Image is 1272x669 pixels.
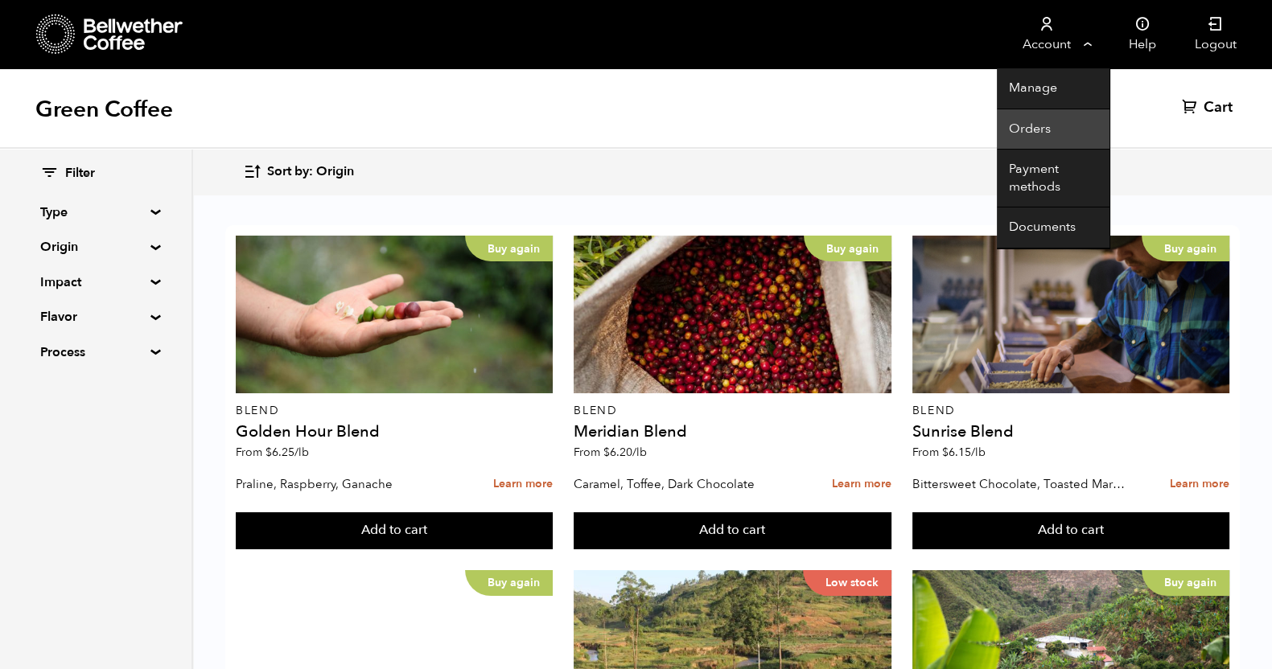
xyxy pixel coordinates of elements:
[1170,467,1229,502] a: Learn more
[971,445,986,460] span: /lb
[803,570,891,596] p: Low stock
[236,445,309,460] span: From
[266,445,272,460] span: $
[40,203,151,222] summary: Type
[465,236,553,261] p: Buy again
[266,445,309,460] bdi: 6.25
[243,153,354,191] button: Sort by: Origin
[912,512,1229,549] button: Add to cart
[832,467,891,502] a: Learn more
[997,207,1109,248] a: Documents
[236,512,553,549] button: Add to cart
[912,424,1229,440] h4: Sunrise Blend
[997,150,1109,207] a: Payment methods
[40,307,151,326] summary: Flavor
[574,405,891,417] p: Blend
[236,424,553,440] h4: Golden Hour Blend
[942,445,986,460] bdi: 6.15
[236,472,451,496] p: Praline, Raspberry, Ganache
[804,236,891,261] p: Buy again
[574,236,891,393] a: Buy again
[574,424,891,440] h4: Meridian Blend
[603,445,610,460] span: $
[35,95,173,124] h1: Green Coffee
[574,445,647,460] span: From
[603,445,647,460] bdi: 6.20
[1182,98,1237,117] a: Cart
[236,405,553,417] p: Blend
[236,236,553,393] a: Buy again
[493,467,553,502] a: Learn more
[912,472,1128,496] p: Bittersweet Chocolate, Toasted Marshmallow, Candied Orange, Praline
[997,109,1109,150] a: Orders
[40,237,151,257] summary: Origin
[912,445,986,460] span: From
[40,343,151,362] summary: Process
[942,445,949,460] span: $
[294,445,309,460] span: /lb
[574,512,891,549] button: Add to cart
[40,273,151,292] summary: Impact
[1142,570,1229,596] p: Buy again
[1142,236,1229,261] p: Buy again
[632,445,647,460] span: /lb
[65,165,95,183] span: Filter
[465,570,553,596] p: Buy again
[997,68,1109,109] a: Manage
[912,236,1229,393] a: Buy again
[267,163,354,181] span: Sort by: Origin
[574,472,789,496] p: Caramel, Toffee, Dark Chocolate
[912,405,1229,417] p: Blend
[1204,98,1233,117] span: Cart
